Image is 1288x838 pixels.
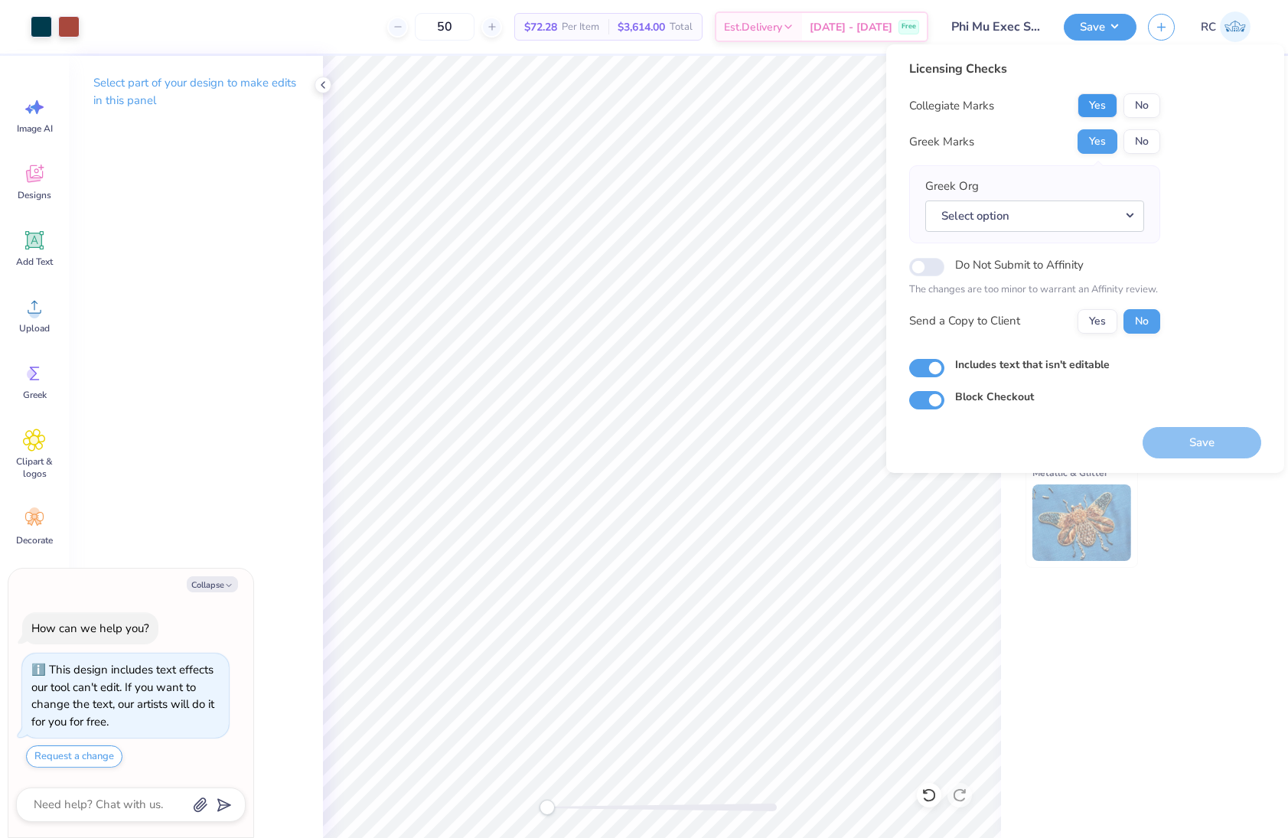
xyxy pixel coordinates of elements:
span: Upload [19,322,50,334]
button: Collapse [187,576,238,592]
div: Licensing Checks [909,60,1160,78]
span: Decorate [16,534,53,546]
button: Select option [925,201,1144,232]
button: Request a change [26,745,122,768]
p: Select part of your design to make edits in this panel [93,74,298,109]
img: Rio Cabojoc [1220,11,1251,42]
button: Save [1064,14,1136,41]
label: Do Not Submit to Affinity [955,255,1084,275]
span: Total [670,19,693,35]
button: No [1123,129,1160,154]
span: Add Text [16,256,53,268]
div: Collegiate Marks [909,97,994,115]
img: Metallic & Glitter [1032,484,1131,561]
a: RC [1194,11,1257,42]
input: – – [415,13,474,41]
label: Block Checkout [955,389,1034,405]
span: [DATE] - [DATE] [810,19,892,35]
span: Per Item [562,19,599,35]
span: Free [902,21,916,32]
div: Accessibility label [540,800,555,815]
button: Yes [1078,93,1117,118]
label: Greek Org [925,178,979,195]
div: This design includes text effects our tool can't edit. If you want to change the text, our artist... [31,662,214,729]
span: Est. Delivery [724,19,782,35]
span: $3,614.00 [618,19,665,35]
span: Image AI [17,122,53,135]
span: $72.28 [524,19,557,35]
button: No [1123,93,1160,118]
div: Greek Marks [909,133,974,151]
input: Untitled Design [940,11,1052,42]
div: Send a Copy to Client [909,312,1020,330]
span: RC [1201,18,1216,36]
button: Yes [1078,129,1117,154]
span: Designs [18,189,51,201]
span: Clipart & logos [9,455,60,480]
span: Greek [23,389,47,401]
button: No [1123,309,1160,334]
button: Yes [1078,309,1117,334]
div: How can we help you? [31,621,149,636]
label: Includes text that isn't editable [955,357,1110,373]
p: The changes are too minor to warrant an Affinity review. [909,282,1160,298]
